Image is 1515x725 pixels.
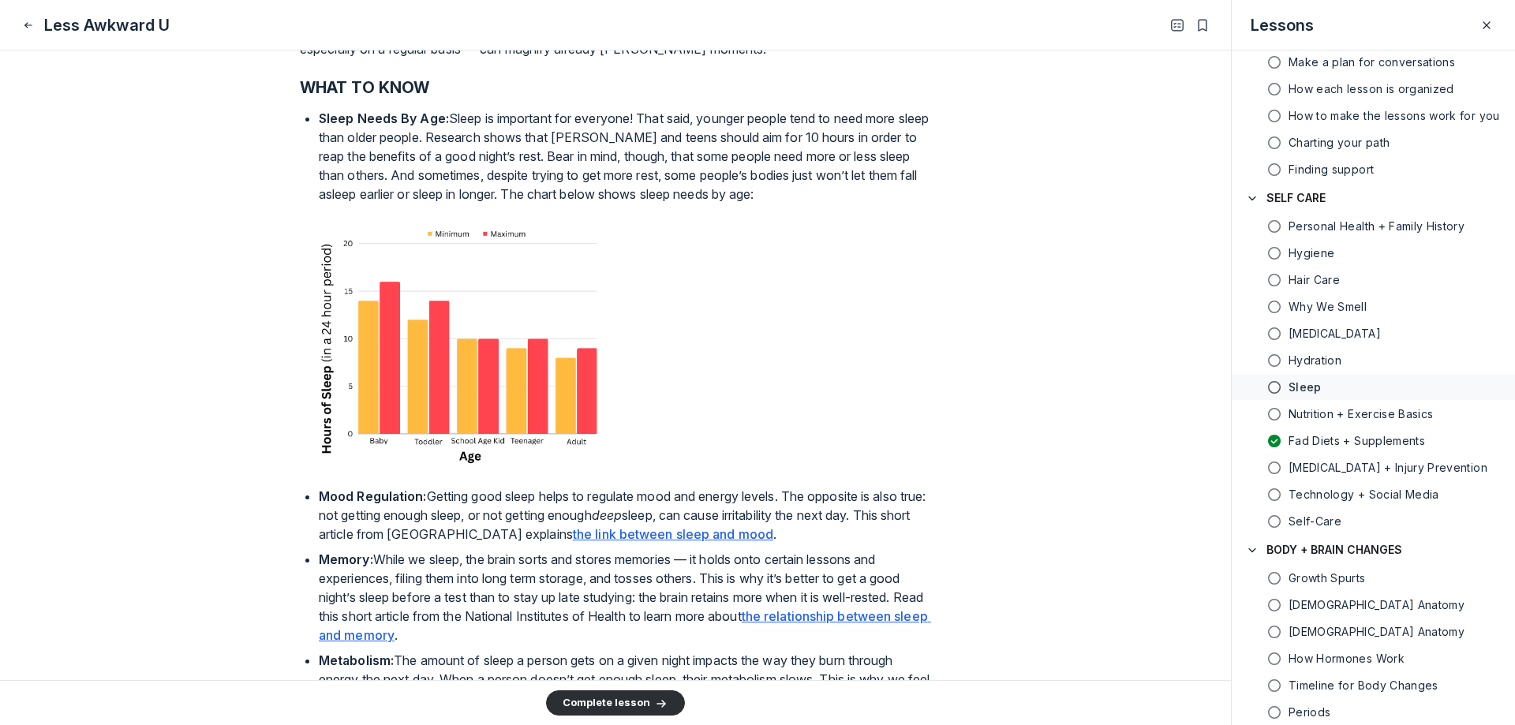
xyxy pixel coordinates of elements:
[1289,570,1366,586] h5: Growth Spurts
[1232,241,1515,266] a: Hygiene
[1232,646,1515,671] a: How Hormones Work
[1232,267,1515,293] a: Hair Care
[319,551,373,567] strong: Memory:
[1289,597,1464,613] span: Female Anatomy
[1266,190,1326,206] h4: SELF CARE
[19,16,38,35] button: Close
[1289,624,1464,640] h5: [DEMOGRAPHIC_DATA] Anatomy
[1289,678,1438,693] h5: Timeline for Body Changes
[1232,402,1515,427] a: Nutrition + Exercise Basics
[319,550,931,645] p: While we sleep, the brain sorts and stores memories — it holds onto certain lessons and experienc...
[1289,704,1330,720] h5: Periods
[1232,455,1515,480] a: [MEDICAL_DATA] + Injury Prevention
[1289,162,1374,178] h5: Finding support
[1289,272,1340,288] h5: Hair Care
[1232,375,1515,400] a: Sleep
[1232,103,1515,129] a: How to make the lessons work for you
[1232,321,1515,346] a: [MEDICAL_DATA]
[319,109,931,204] p: Sleep is important for everyone! That said, younger people tend to need more sleep than older peo...
[1251,14,1314,36] h3: Lessons
[300,216,615,469] button: View attachment
[1289,81,1454,97] h5: How each lesson is organized
[1232,534,1515,566] button: BODY + BRAIN CHANGES
[1289,597,1464,613] h5: [DEMOGRAPHIC_DATA] Anatomy
[319,110,449,126] strong: Sleep Needs By Age:
[1289,219,1464,234] h5: Personal Health + Family History
[1289,135,1390,151] h5: Charting your path
[1289,108,1500,124] h5: How to make the lessons work for you
[1232,348,1515,373] a: Hydration
[1232,566,1515,591] a: Growth Spurts
[1232,130,1515,155] a: Charting your path
[1289,460,1487,476] span: Concussion + Injury Prevention
[573,526,773,542] a: the link between sleep and mood
[1232,482,1515,507] a: Technology + Social Media
[1289,514,1341,529] h5: Self-Care
[592,507,622,523] em: deep
[1266,542,1402,558] h4: BODY + BRAIN CHANGES
[1289,460,1487,476] h5: [MEDICAL_DATA] + Injury Prevention
[1168,16,1187,35] button: Open Table of contents
[1232,214,1515,239] a: Personal Health + Family History
[1193,16,1212,35] button: Bookmarks
[1289,245,1334,261] h5: Hygiene
[319,652,394,668] strong: Metabolism:
[1289,299,1367,315] h5: Why We Smell
[1289,326,1381,342] span: Skin Care
[319,487,931,544] p: Getting good sleep helps to regulate mood and energy levels. The opposite is also true: not getti...
[1232,294,1515,320] a: Why We Smell
[1232,182,1515,214] button: SELF CARE
[1232,673,1515,698] a: Timeline for Body Changes
[1232,592,1515,618] a: [DEMOGRAPHIC_DATA] Anatomy
[1289,406,1433,422] h5: Nutrition + Exercise Basics
[1232,509,1515,534] a: Self-Care
[1289,353,1341,368] h5: Hydration
[1232,50,1515,75] a: Make a plan for conversations
[1232,700,1515,725] a: Periods
[1232,619,1515,645] a: [DEMOGRAPHIC_DATA] Anatomy
[1289,54,1455,70] h5: Make a plan for conversations
[1232,428,1515,454] a: Fad Diets + Supplements
[1232,157,1515,182] a: Finding support
[1289,326,1381,342] h5: [MEDICAL_DATA]
[44,14,170,36] h1: Less Awkward U
[1289,487,1439,503] h5: Technology + Social Media
[1232,77,1515,102] a: How each lesson is organized
[1477,16,1496,35] button: Close
[1289,433,1425,449] h5: Fad Diets + Supplements
[319,488,427,504] strong: Mood Regulation:
[1289,651,1405,667] h5: How Hormones Work
[546,690,685,716] button: Complete lesson
[300,78,429,97] strong: WHAT TO KNOW
[1289,379,1322,395] h5: Sleep
[1289,624,1464,640] span: Male Anatomy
